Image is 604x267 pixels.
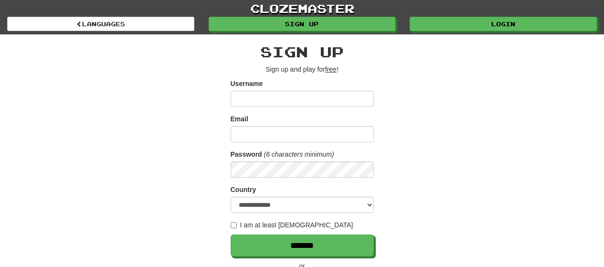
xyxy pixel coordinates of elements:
a: Sign up [209,17,396,31]
label: Username [231,79,263,88]
label: I am at least [DEMOGRAPHIC_DATA] [231,220,353,230]
label: Email [231,114,248,124]
u: free [325,65,337,73]
em: (6 characters minimum) [264,150,334,158]
p: Sign up and play for ! [231,64,374,74]
a: Languages [7,17,194,31]
a: Login [410,17,597,31]
label: Password [231,150,262,159]
h2: Sign up [231,44,374,60]
label: Country [231,185,256,194]
input: I am at least [DEMOGRAPHIC_DATA] [231,222,237,228]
